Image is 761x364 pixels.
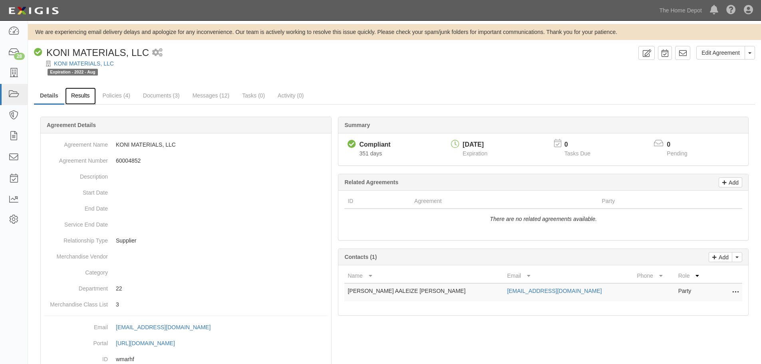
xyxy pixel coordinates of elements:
th: Email [504,269,634,283]
img: logo-5460c22ac91f19d4615b14bd174203de0afe785f0fc80cf4dbbc73dc1793850b.png [6,4,61,18]
th: Agreement [411,194,598,209]
span: Expiration [463,150,487,157]
i: 1 scheduled workflow [152,49,163,57]
i: Compliant [348,140,356,149]
p: 3 [116,300,328,308]
span: Expiration - 2022 - Aug [48,69,98,76]
a: Add [719,177,742,187]
th: Name [344,269,504,283]
div: [DATE] [463,140,487,149]
dt: Start Date [44,185,108,197]
dt: End Date [44,201,108,213]
p: 22 [116,284,328,292]
a: KONI MATERIALS, LLC [54,60,114,67]
td: Party [675,283,710,301]
i: Compliant [34,48,42,57]
span: Since 09/10/2024 [359,150,382,157]
dt: Portal [44,335,108,347]
div: Compliant [359,140,390,149]
i: Help Center - Complianz [726,6,736,15]
div: [EMAIL_ADDRESS][DOMAIN_NAME] [116,323,211,331]
div: KONI MATERIALS, LLC [34,46,149,60]
b: Summary [344,122,370,128]
p: 0 [667,140,697,149]
div: 28 [14,53,25,60]
a: [URL][DOMAIN_NAME] [116,340,184,346]
p: 0 [564,140,600,149]
a: Results [65,88,96,105]
b: Related Agreements [344,179,398,185]
b: Contacts (1) [344,254,377,260]
a: [EMAIL_ADDRESS][DOMAIN_NAME] [507,288,602,294]
dt: ID [44,351,108,363]
a: Messages (12) [187,88,236,103]
a: Tasks (0) [236,88,271,103]
dt: Service End Date [44,217,108,229]
span: Pending [667,150,687,157]
a: Details [34,88,64,105]
a: Edit Agreement [696,46,745,60]
th: Party [598,194,707,209]
a: The Home Depot [655,2,706,18]
a: [EMAIL_ADDRESS][DOMAIN_NAME] [116,324,219,330]
dd: KONI MATERIALS, LLC [44,137,328,153]
dt: Department [44,280,108,292]
dd: Supplier [44,233,328,249]
div: We are experiencing email delivery delays and apologize for any inconvenience. Our team is active... [28,28,761,36]
b: Agreement Details [47,122,96,128]
dd: 60004852 [44,153,328,169]
p: Add [727,178,739,187]
p: Add [717,253,729,262]
dt: Category [44,265,108,276]
dt: Email [44,319,108,331]
span: Tasks Due [564,150,590,157]
td: [PERSON_NAME] AALEIZE [PERSON_NAME] [344,283,504,301]
dt: Agreement Number [44,153,108,165]
th: ID [344,194,411,209]
th: Role [675,269,710,283]
dt: Agreement Name [44,137,108,149]
a: Add [709,252,732,262]
a: Activity (0) [272,88,310,103]
th: Phone [634,269,675,283]
span: KONI MATERIALS, LLC [46,47,149,58]
dt: Merchandise Vendor [44,249,108,261]
a: Policies (4) [97,88,136,103]
dt: Description [44,169,108,181]
a: Documents (3) [137,88,186,103]
dt: Relationship Type [44,233,108,245]
dt: Merchandise Class List [44,296,108,308]
i: There are no related agreements available. [490,216,597,222]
